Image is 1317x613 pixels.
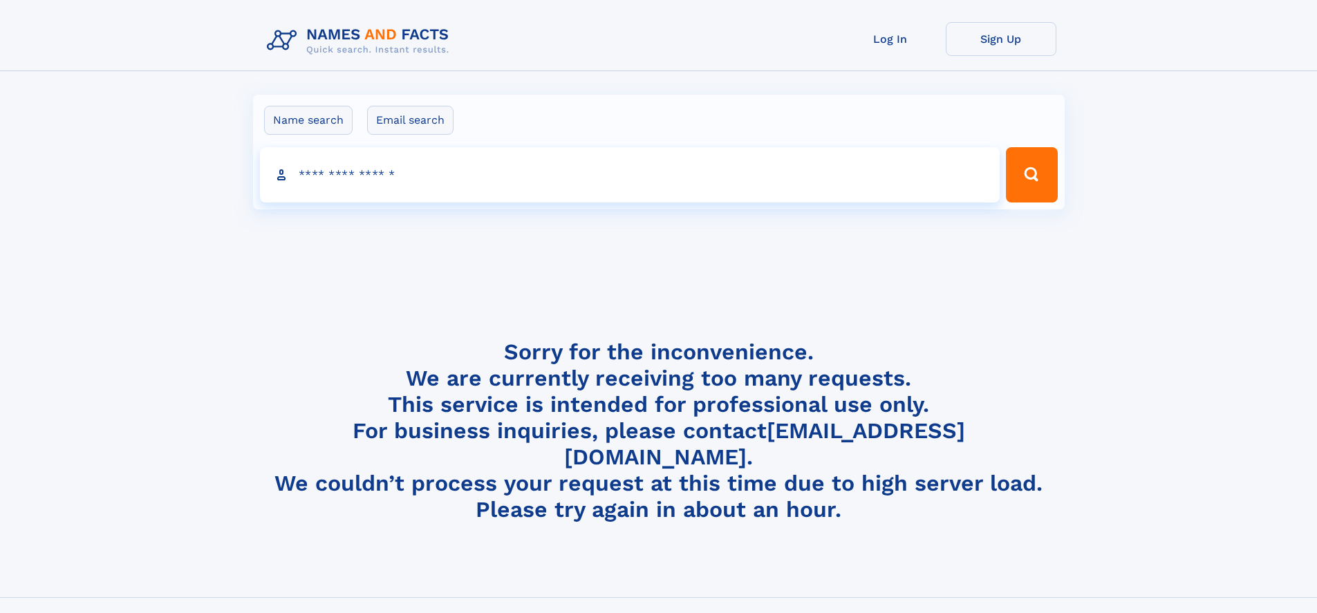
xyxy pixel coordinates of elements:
[261,22,460,59] img: Logo Names and Facts
[367,106,454,135] label: Email search
[260,147,1000,202] input: search input
[946,22,1056,56] a: Sign Up
[264,106,353,135] label: Name search
[1006,147,1057,202] button: Search Button
[261,339,1056,523] h4: Sorry for the inconvenience. We are currently receiving too many requests. This service is intend...
[835,22,946,56] a: Log In
[564,417,965,470] a: [EMAIL_ADDRESS][DOMAIN_NAME]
